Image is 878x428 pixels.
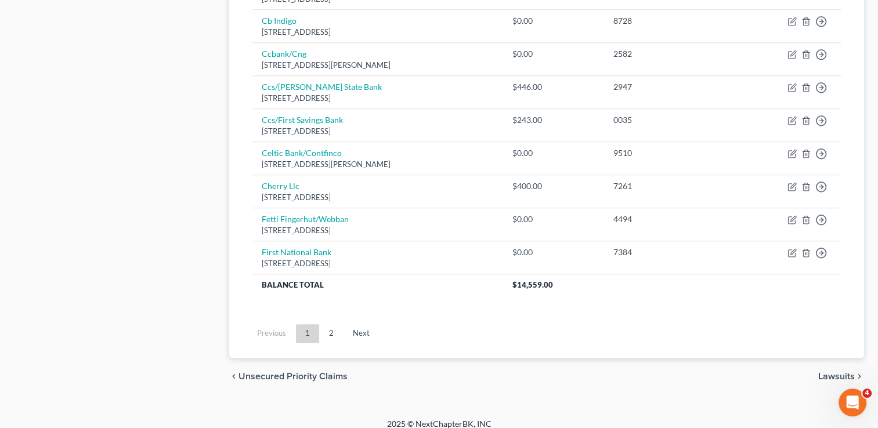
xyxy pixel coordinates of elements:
[262,258,494,269] div: [STREET_ADDRESS]
[818,372,855,381] span: Lawsuits
[613,180,725,192] div: 7261
[512,48,594,60] div: $0.00
[262,60,494,71] div: [STREET_ADDRESS][PERSON_NAME]
[613,213,725,225] div: 4494
[262,115,343,125] a: Ccs/First Savings Bank
[512,147,594,159] div: $0.00
[862,389,872,398] span: 4
[262,16,297,26] a: Cb Indigo
[613,114,725,126] div: 0035
[262,126,494,137] div: [STREET_ADDRESS]
[262,148,342,158] a: Celtic Bank/Contfinco
[296,324,319,343] a: 1
[512,114,594,126] div: $243.00
[512,15,594,27] div: $0.00
[613,147,725,159] div: 9510
[229,372,348,381] button: chevron_left Unsecured Priority Claims
[320,324,343,343] a: 2
[512,81,594,93] div: $446.00
[512,280,553,289] span: $14,559.00
[262,247,331,257] a: First National Bank
[512,180,594,192] div: $400.00
[613,81,725,93] div: 2947
[818,372,864,381] button: Lawsuits chevron_right
[229,372,239,381] i: chevron_left
[613,48,725,60] div: 2582
[262,27,494,38] div: [STREET_ADDRESS]
[262,214,349,224] a: Fetti Fingerhut/Webban
[613,15,725,27] div: 8728
[262,82,382,92] a: Ccs/[PERSON_NAME] State Bank
[252,274,503,295] th: Balance Total
[344,324,379,343] a: Next
[855,372,864,381] i: chevron_right
[262,225,494,236] div: [STREET_ADDRESS]
[262,181,299,191] a: Cherry Llc
[262,93,494,104] div: [STREET_ADDRESS]
[239,372,348,381] span: Unsecured Priority Claims
[613,246,725,258] div: 7384
[262,49,306,59] a: Ccbank/Cng
[262,192,494,203] div: [STREET_ADDRESS]
[262,159,494,170] div: [STREET_ADDRESS][PERSON_NAME]
[512,213,594,225] div: $0.00
[839,389,866,416] iframe: Intercom live chat
[512,246,594,258] div: $0.00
